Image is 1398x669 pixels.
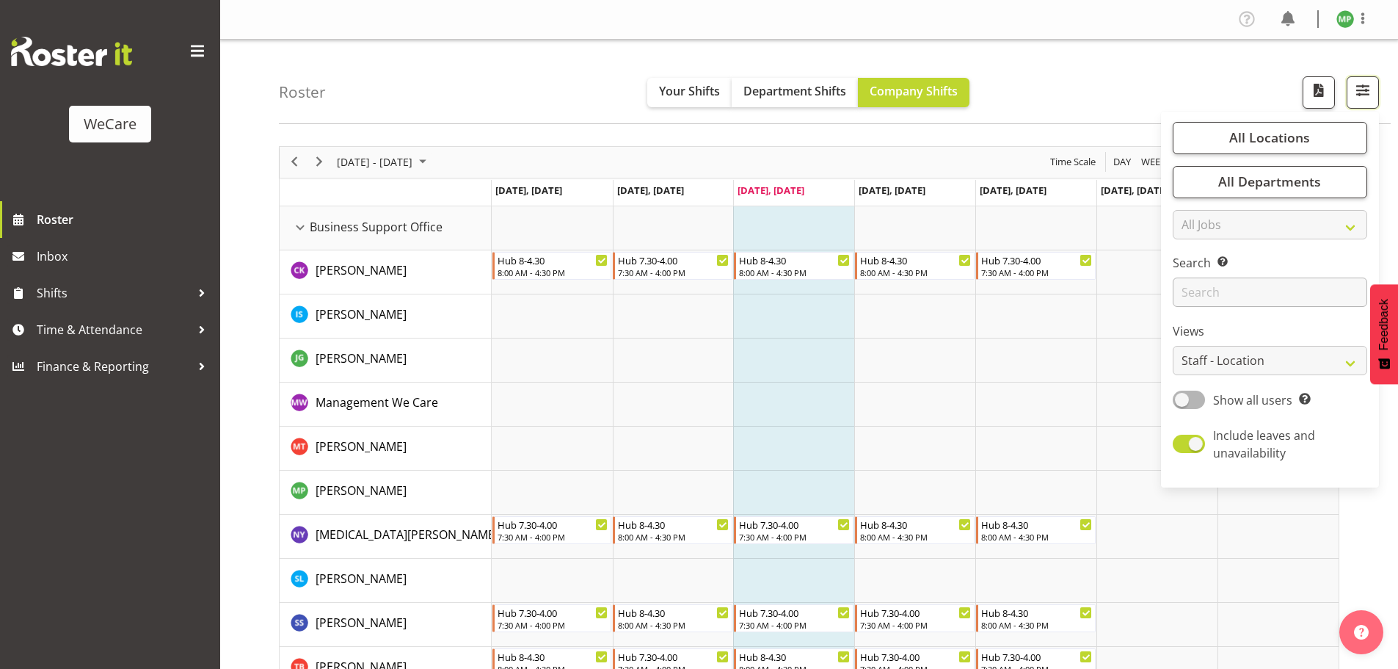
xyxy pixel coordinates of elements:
[980,184,1046,197] span: [DATE], [DATE]
[316,526,498,543] a: [MEDICAL_DATA][PERSON_NAME]
[310,153,330,171] button: Next
[37,319,191,341] span: Time & Attendance
[498,267,608,278] div: 8:00 AM - 4:30 PM
[732,78,858,107] button: Department Shifts
[981,267,1092,278] div: 7:30 AM - 4:00 PM
[613,604,732,632] div: Savita Savita"s event - Hub 8-4.30 Begin From Tuesday, September 30, 2025 at 8:00:00 AM GMT+13:00...
[860,531,971,543] div: 8:00 AM - 4:30 PM
[858,78,969,107] button: Company Shifts
[316,262,407,278] span: [PERSON_NAME]
[1049,153,1097,171] span: Time Scale
[279,84,326,101] h4: Roster
[860,619,971,631] div: 7:30 AM - 4:00 PM
[280,339,492,383] td: Janine Grundler resource
[495,184,562,197] span: [DATE], [DATE]
[316,571,407,587] span: [PERSON_NAME]
[1229,129,1310,146] span: All Locations
[316,350,407,366] span: [PERSON_NAME]
[310,218,443,236] span: Business Support Office
[1354,625,1369,640] img: help-xxl-2.png
[498,649,608,664] div: Hub 8-4.30
[855,252,975,280] div: Chloe Kim"s event - Hub 8-4.30 Begin From Thursday, October 2, 2025 at 8:00:00 AM GMT+13:00 Ends ...
[1139,153,1169,171] button: Timeline Week
[1173,278,1367,307] input: Search
[618,267,729,278] div: 7:30 AM - 4:00 PM
[37,245,213,267] span: Inbox
[285,153,305,171] button: Previous
[981,531,1092,543] div: 8:00 AM - 4:30 PM
[618,619,729,631] div: 8:00 AM - 4:30 PM
[280,603,492,647] td: Savita Savita resource
[1048,153,1099,171] button: Time Scale
[981,605,1092,620] div: Hub 8-4.30
[316,306,407,322] span: [PERSON_NAME]
[734,604,853,632] div: Savita Savita"s event - Hub 7.30-4.00 Begin From Wednesday, October 1, 2025 at 7:30:00 AM GMT+13:...
[739,517,850,532] div: Hub 7.30-4.00
[981,517,1092,532] div: Hub 8-4.30
[1347,76,1379,109] button: Filter Shifts
[335,153,433,171] button: October 2025
[860,649,971,664] div: Hub 7.30-4.00
[739,531,850,543] div: 7:30 AM - 4:00 PM
[739,619,850,631] div: 7:30 AM - 4:00 PM
[1377,299,1391,350] span: Feedback
[37,282,191,304] span: Shifts
[335,153,414,171] span: [DATE] - [DATE]
[332,147,435,178] div: Sep 29 - Oct 05, 2025
[498,605,608,620] div: Hub 7.30-4.00
[870,83,958,99] span: Company Shifts
[1173,254,1367,272] label: Search
[734,252,853,280] div: Chloe Kim"s event - Hub 8-4.30 Begin From Wednesday, October 1, 2025 at 8:00:00 AM GMT+13:00 Ends...
[976,252,1096,280] div: Chloe Kim"s event - Hub 7.30-4.00 Begin From Friday, October 3, 2025 at 7:30:00 AM GMT+13:00 Ends...
[316,614,407,632] a: [PERSON_NAME]
[618,649,729,664] div: Hub 7.30-4.00
[280,383,492,427] td: Management We Care resource
[316,438,407,455] span: [PERSON_NAME]
[738,184,804,197] span: [DATE], [DATE]
[280,294,492,339] td: Isabel Simcox resource
[860,605,971,620] div: Hub 7.30-4.00
[976,516,1096,544] div: Nikita Yates"s event - Hub 8-4.30 Begin From Friday, October 3, 2025 at 8:00:00 AM GMT+13:00 Ends...
[316,261,407,279] a: [PERSON_NAME]
[659,83,720,99] span: Your Shifts
[1111,153,1134,171] button: Timeline Day
[492,604,612,632] div: Savita Savita"s event - Hub 7.30-4.00 Begin From Monday, September 29, 2025 at 7:30:00 AM GMT+13:...
[613,252,732,280] div: Chloe Kim"s event - Hub 7.30-4.00 Begin From Tuesday, September 30, 2025 at 7:30:00 AM GMT+13:00 ...
[280,559,492,603] td: Sarah Lamont resource
[316,394,438,411] span: Management We Care
[1112,153,1132,171] span: Day
[617,184,684,197] span: [DATE], [DATE]
[855,604,975,632] div: Savita Savita"s event - Hub 7.30-4.00 Begin From Thursday, October 2, 2025 at 7:30:00 AM GMT+13:0...
[316,570,407,587] a: [PERSON_NAME]
[734,516,853,544] div: Nikita Yates"s event - Hub 7.30-4.00 Begin From Wednesday, October 1, 2025 at 7:30:00 AM GMT+13:0...
[498,253,608,267] div: Hub 8-4.30
[860,253,971,267] div: Hub 8-4.30
[492,516,612,544] div: Nikita Yates"s event - Hub 7.30-4.00 Begin From Monday, September 29, 2025 at 7:30:00 AM GMT+13:0...
[618,253,729,267] div: Hub 7.30-4.00
[739,649,850,664] div: Hub 8-4.30
[1213,392,1292,408] span: Show all users
[316,615,407,631] span: [PERSON_NAME]
[739,267,850,278] div: 8:00 AM - 4:30 PM
[492,252,612,280] div: Chloe Kim"s event - Hub 8-4.30 Begin From Monday, September 29, 2025 at 8:00:00 AM GMT+13:00 Ends...
[84,113,136,135] div: WeCare
[37,209,213,231] span: Roster
[498,619,608,631] div: 7:30 AM - 4:00 PM
[1336,10,1354,28] img: millie-pumphrey11278.jpg
[1173,122,1367,154] button: All Locations
[618,605,729,620] div: Hub 8-4.30
[618,517,729,532] div: Hub 8-4.30
[307,147,332,178] div: next period
[280,250,492,294] td: Chloe Kim resource
[1173,166,1367,198] button: All Departments
[280,206,492,250] td: Business Support Office resource
[647,78,732,107] button: Your Shifts
[37,355,191,377] span: Finance & Reporting
[282,147,307,178] div: previous period
[316,482,407,499] span: [PERSON_NAME]
[976,604,1096,632] div: Savita Savita"s event - Hub 8-4.30 Begin From Friday, October 3, 2025 at 8:00:00 AM GMT+13:00 End...
[981,619,1092,631] div: 8:00 AM - 4:30 PM
[981,253,1092,267] div: Hub 7.30-4.00
[739,253,850,267] div: Hub 8-4.30
[618,531,729,543] div: 8:00 AM - 4:30 PM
